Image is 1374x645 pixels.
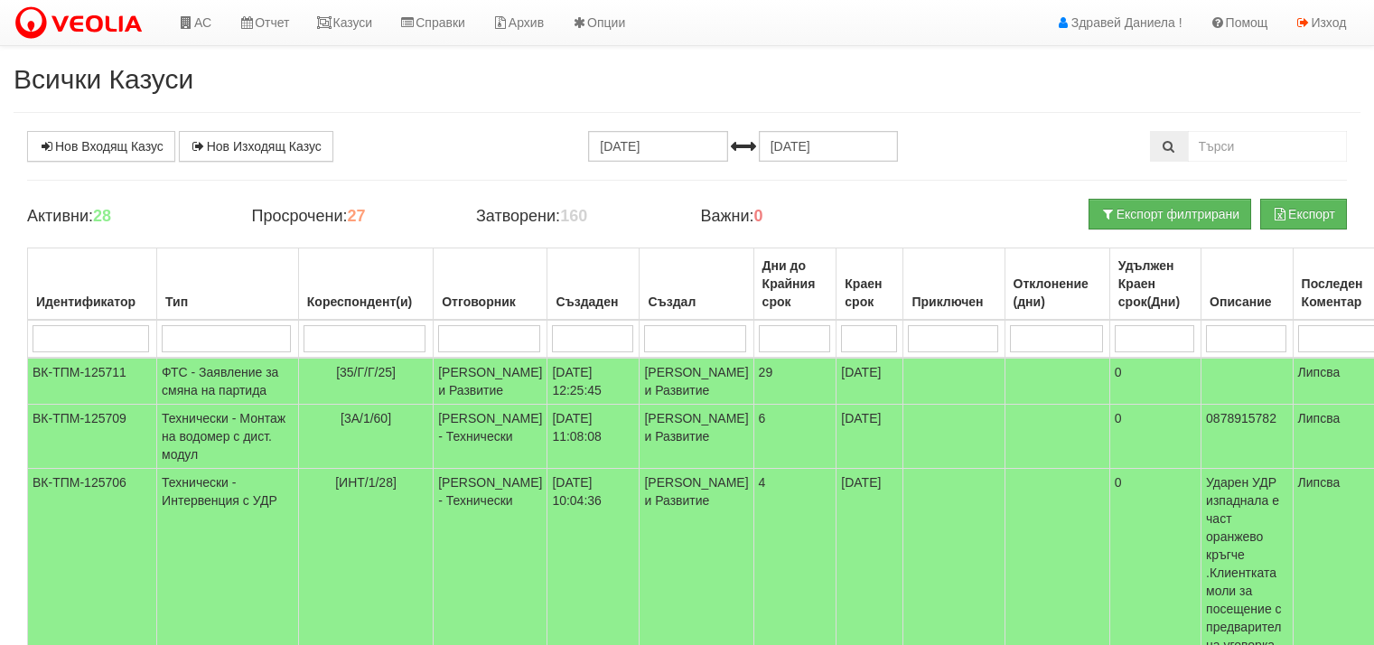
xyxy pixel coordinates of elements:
[476,208,674,226] h4: Затворени:
[157,248,299,321] th: Тип: No sort applied, activate to apply an ascending sort
[547,358,640,405] td: [DATE] 12:25:45
[903,248,1005,321] th: Приключен: No sort applied, activate to apply an ascending sort
[547,248,640,321] th: Създаден: No sort applied, activate to apply an ascending sort
[753,248,837,321] th: Дни до Крайния срок: No sort applied, activate to apply an ascending sort
[434,358,547,405] td: [PERSON_NAME] и Развитие
[336,365,396,379] span: [35/Г/Г/25]
[1188,131,1348,162] input: Търсене по Идентификатор, Бл/Вх/Ап, Тип, Описание, Моб. Номер, Имейл, Файл, Коментар,
[27,208,225,226] h4: Активни:
[179,131,333,162] a: Нов Изходящ Казус
[14,5,151,42] img: VeoliaLogo.png
[560,207,587,225] b: 160
[304,289,428,314] div: Кореспондент(и)
[434,248,547,321] th: Отговорник: No sort applied, activate to apply an ascending sort
[1260,199,1347,229] button: Експорт
[837,358,903,405] td: [DATE]
[640,358,753,405] td: [PERSON_NAME] и Развитие
[298,248,433,321] th: Кореспондент(и): No sort applied, activate to apply an ascending sort
[27,131,175,162] a: Нов Входящ Казус
[908,289,999,314] div: Приключен
[93,207,111,225] b: 28
[759,411,766,425] span: 6
[1115,253,1196,314] div: Удължен Краен срок(Дни)
[157,358,299,405] td: ФТС - Заявление за смяна на партида
[1298,475,1341,490] span: Липсва
[162,289,294,314] div: Тип
[837,248,903,321] th: Краен срок: No sort applied, activate to apply an ascending sort
[759,365,773,379] span: 29
[1298,365,1341,379] span: Липсва
[252,208,450,226] h4: Просрочени:
[640,248,753,321] th: Създал: No sort applied, activate to apply an ascending sort
[754,207,763,225] b: 0
[759,475,766,490] span: 4
[837,405,903,469] td: [DATE]
[1010,271,1105,314] div: Отклонение (дни)
[1109,358,1201,405] td: 0
[1298,411,1341,425] span: Липсва
[1109,248,1201,321] th: Удължен Краен срок(Дни): No sort applied, activate to apply an ascending sort
[1201,248,1294,321] th: Описание: No sort applied, activate to apply an ascending sort
[347,207,365,225] b: 27
[14,64,1360,94] h2: Всички Казуси
[28,358,157,405] td: ВК-ТПМ-125711
[1005,248,1109,321] th: Отклонение (дни): No sort applied, activate to apply an ascending sort
[1206,289,1288,314] div: Описание
[1206,409,1288,427] p: 0878915782
[552,289,634,314] div: Създаден
[157,405,299,469] td: Технически - Монтаж на водомер с дист. модул
[335,475,397,490] span: [ИНТ/1/28]
[701,208,899,226] h4: Важни:
[1089,199,1251,229] button: Експорт филтрирани
[1109,405,1201,469] td: 0
[841,271,898,314] div: Краен срок
[28,405,157,469] td: ВК-ТПМ-125709
[33,289,152,314] div: Идентификатор
[438,289,542,314] div: Отговорник
[759,253,832,314] div: Дни до Крайния срок
[644,289,748,314] div: Създал
[640,405,753,469] td: [PERSON_NAME] и Развитие
[547,405,640,469] td: [DATE] 11:08:08
[341,411,391,425] span: [3А/1/60]
[434,405,547,469] td: [PERSON_NAME] - Технически
[28,248,157,321] th: Идентификатор: No sort applied, activate to apply an ascending sort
